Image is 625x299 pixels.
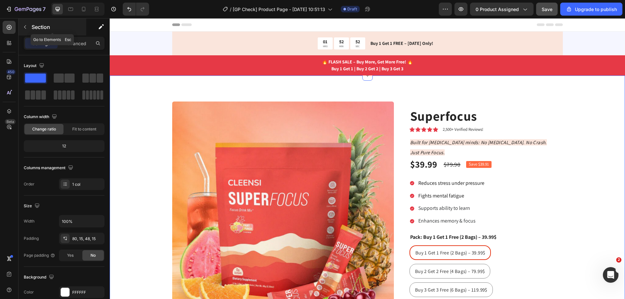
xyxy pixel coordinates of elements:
[347,6,357,12] span: Draft
[72,126,96,132] span: Fit to content
[305,250,375,256] span: Buy 2 Get 2 Free (4 Bags) – 79.99$
[110,18,625,299] iframe: To enrich screen reader interactions, please activate Accessibility in Grammarly extension settings
[566,6,617,13] div: Upgrade to publish
[123,3,149,16] div: Undo/Redo
[24,289,34,295] div: Color
[72,236,103,242] div: 80, 15, 48, 15
[90,252,96,258] span: No
[246,20,250,26] div: 52
[229,26,234,30] p: MIN
[43,5,46,13] p: 7
[72,290,103,295] div: FFFFFF
[67,252,74,258] span: Yes
[603,267,618,283] iframe: Intercom live chat
[24,218,35,224] div: Width
[24,252,55,258] div: Page padding
[1,40,515,54] p: 🔥 FLASH SALE – Buy More, Get More Free! 🔥 Buy 1 Get 1 | Buy 2 Get 2 | Buy 3 Get 3
[25,142,103,151] div: 12
[59,215,104,227] input: Auto
[24,202,41,211] div: Size
[32,40,50,47] p: Settings
[300,121,437,137] i: Built for [MEDICAL_DATA] minds: No [MEDICAL_DATA]. No Crash. Just Pure Focus.
[300,88,448,107] h1: Superfocus
[24,61,46,70] div: Layout
[261,22,452,29] p: Buy 1 Get 1 FREE – [DATE] Only!
[246,26,250,30] p: SEC
[309,199,366,206] span: Enhances memory & focus
[306,231,376,238] span: Buy 1 Get 1 Free (2 Bags) – 39.99$
[233,6,325,13] span: [GP Check] Product Page - [DATE] 10:51:13
[24,164,75,172] div: Columns management
[32,126,56,132] span: Change ratio
[356,143,382,150] pre: Save $39.91
[213,20,218,26] div: 01
[24,273,55,282] div: Background
[229,20,234,26] div: 52
[616,257,621,263] span: 2
[3,3,49,16] button: 7
[64,40,86,47] p: Advanced
[230,6,231,13] span: /
[5,119,16,124] div: Beta
[309,161,375,168] span: Reduces stress under pressure
[305,268,378,275] span: Buy 3 Get 3 Free (6 Bags) – 119.99$
[542,7,552,12] span: Save
[300,140,328,153] div: $39.99
[72,182,103,187] div: 1 col
[24,113,58,121] div: Column width
[536,3,558,16] button: Save
[309,186,360,193] span: Supports ability to learn
[32,23,85,31] p: Section
[309,174,354,181] span: Fights mental fatigue
[24,236,39,241] div: Padding
[560,3,622,16] button: Upgrade to publish
[213,26,218,30] p: HRS
[333,109,374,114] p: 2,500+ Verified Reviews!
[300,215,387,223] legend: Pack: Buy 1 Get 1 Free (2 Bags) – 39.99$
[24,181,35,187] div: Order
[476,6,519,13] span: 0 product assigned
[6,69,16,75] div: 450
[470,3,534,16] button: 0 product assigned
[333,142,351,151] div: $79.90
